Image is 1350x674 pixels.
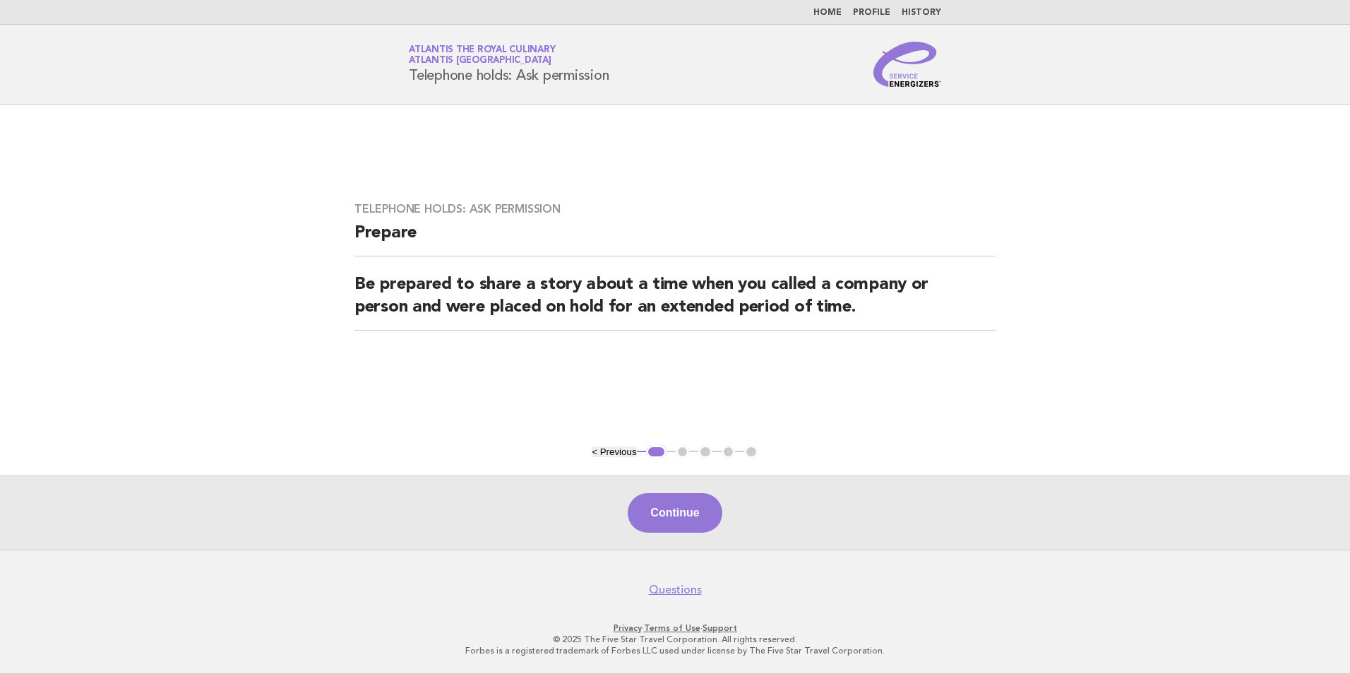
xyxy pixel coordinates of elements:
h2: Prepare [354,222,996,256]
span: Atlantis [GEOGRAPHIC_DATA] [409,57,551,66]
button: < Previous [592,447,636,457]
p: Forbes is a registered trademark of Forbes LLC used under license by The Five Star Travel Corpora... [243,645,1107,656]
h2: Be prepared to share a story about a time when you called a company or person and were placed on ... [354,273,996,331]
a: Questions [649,583,702,597]
a: Privacy [614,623,642,633]
a: Profile [853,8,890,17]
h3: Telephone holds: Ask permission [354,202,996,216]
a: History [902,8,941,17]
button: 1 [646,445,667,459]
p: · · [243,622,1107,634]
button: Continue [628,493,722,533]
p: © 2025 The Five Star Travel Corporation. All rights reserved. [243,634,1107,645]
h1: Telephone holds: Ask permission [409,46,609,83]
a: Support [703,623,737,633]
img: Service Energizers [873,42,941,87]
a: Atlantis the Royal CulinaryAtlantis [GEOGRAPHIC_DATA] [409,45,555,65]
a: Terms of Use [644,623,700,633]
a: Home [813,8,842,17]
